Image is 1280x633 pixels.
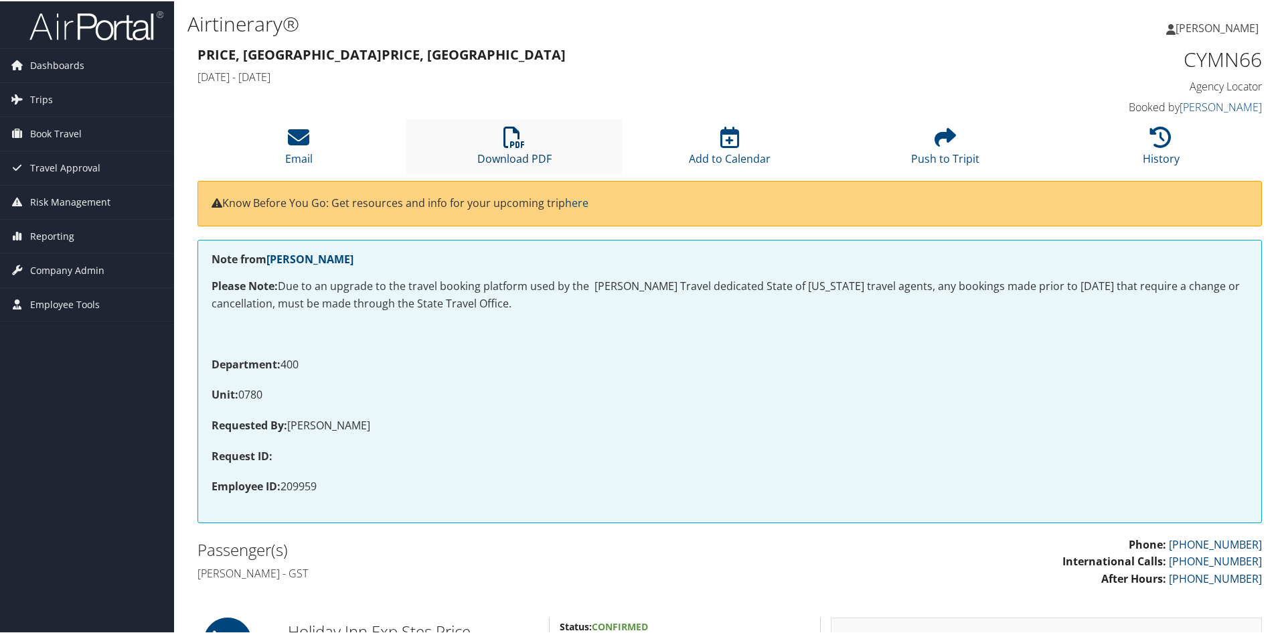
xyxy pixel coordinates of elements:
p: Due to an upgrade to the travel booking platform used by the [PERSON_NAME] Travel dedicated State... [212,277,1248,311]
h4: [DATE] - [DATE] [197,68,991,83]
a: Email [285,133,313,165]
a: [PERSON_NAME] [1180,98,1262,113]
span: [PERSON_NAME] [1176,19,1259,34]
h1: CYMN66 [1011,44,1262,72]
a: Download PDF [477,133,552,165]
img: airportal-logo.png [29,9,163,40]
a: Add to Calendar [689,133,771,165]
a: [PERSON_NAME] [1166,7,1272,47]
strong: Unit: [212,386,238,401]
a: Push to Tripit [911,133,979,165]
a: [PERSON_NAME] [266,251,353,265]
strong: Price, [GEOGRAPHIC_DATA] Price, [GEOGRAPHIC_DATA] [197,44,566,62]
a: [PHONE_NUMBER] [1169,553,1262,567]
a: here [565,194,588,209]
span: Dashboards [30,48,84,81]
h4: Agency Locator [1011,78,1262,92]
strong: Employee ID: [212,478,281,492]
strong: Status: [560,619,592,632]
p: 0780 [212,385,1248,403]
span: Risk Management [30,184,110,218]
strong: Requested By: [212,417,287,431]
strong: Phone: [1129,536,1166,551]
strong: Please Note: [212,277,278,292]
strong: International Calls: [1062,553,1166,567]
strong: Note from [212,251,353,265]
h1: Airtinerary® [187,9,910,37]
a: [PHONE_NUMBER] [1169,536,1262,551]
span: Travel Approval [30,150,100,184]
p: [PERSON_NAME] [212,416,1248,433]
h4: Booked by [1011,98,1262,113]
span: Trips [30,82,53,115]
a: [PHONE_NUMBER] [1169,570,1262,585]
h2: Passenger(s) [197,537,720,560]
span: Company Admin [30,253,104,286]
h4: [PERSON_NAME] - GST [197,565,720,579]
span: Book Travel [30,116,82,149]
strong: After Hours: [1101,570,1166,585]
a: History [1143,133,1180,165]
span: Confirmed [592,619,648,632]
p: 400 [212,355,1248,372]
span: Reporting [30,218,74,252]
p: Know Before You Go: Get resources and info for your upcoming trip [212,194,1248,211]
span: Employee Tools [30,287,100,320]
p: 209959 [212,477,1248,494]
strong: Department: [212,356,281,370]
strong: Request ID: [212,447,272,462]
